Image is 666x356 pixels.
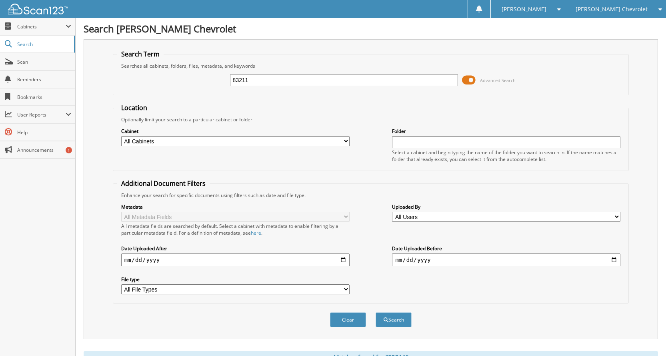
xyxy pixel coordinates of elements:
[17,23,66,30] span: Cabinets
[8,4,68,14] img: scan123-logo-white.svg
[121,128,350,135] label: Cabinet
[117,103,151,112] legend: Location
[251,229,261,236] a: here
[121,253,350,266] input: start
[117,50,164,58] legend: Search Term
[392,203,620,210] label: Uploaded By
[17,129,71,136] span: Help
[392,253,620,266] input: end
[66,147,72,153] div: 1
[576,7,648,12] span: [PERSON_NAME] Chevrolet
[117,192,624,199] div: Enhance your search for specific documents using filters such as date and file type.
[121,223,350,236] div: All metadata fields are searched by default. Select a cabinet with metadata to enable filtering b...
[17,147,71,153] span: Announcements
[117,116,624,123] div: Optionally limit your search to a particular cabinet or folder
[121,276,350,283] label: File type
[17,41,70,48] span: Search
[17,58,71,65] span: Scan
[376,312,412,327] button: Search
[117,62,624,69] div: Searches all cabinets, folders, files, metadata, and keywords
[121,245,350,252] label: Date Uploaded After
[480,77,516,83] span: Advanced Search
[117,179,210,188] legend: Additional Document Filters
[392,128,620,135] label: Folder
[17,76,71,83] span: Reminders
[84,22,658,35] h1: Search [PERSON_NAME] Chevrolet
[392,149,620,163] div: Select a cabinet and begin typing the name of the folder you want to search in. If the name match...
[121,203,350,210] label: Metadata
[17,94,71,101] span: Bookmarks
[502,7,546,12] span: [PERSON_NAME]
[17,111,66,118] span: User Reports
[330,312,366,327] button: Clear
[392,245,620,252] label: Date Uploaded Before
